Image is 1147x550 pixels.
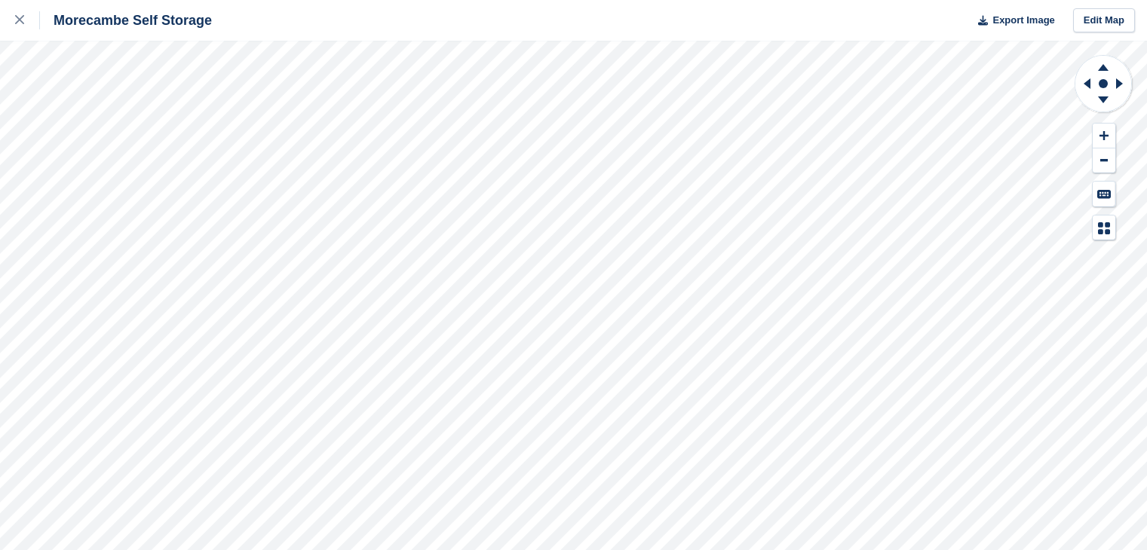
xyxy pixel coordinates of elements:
[992,13,1054,28] span: Export Image
[40,11,212,29] div: Morecambe Self Storage
[1093,148,1115,173] button: Zoom Out
[1093,124,1115,148] button: Zoom In
[1093,182,1115,206] button: Keyboard Shortcuts
[1073,8,1135,33] a: Edit Map
[1093,215,1115,240] button: Map Legend
[969,8,1055,33] button: Export Image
